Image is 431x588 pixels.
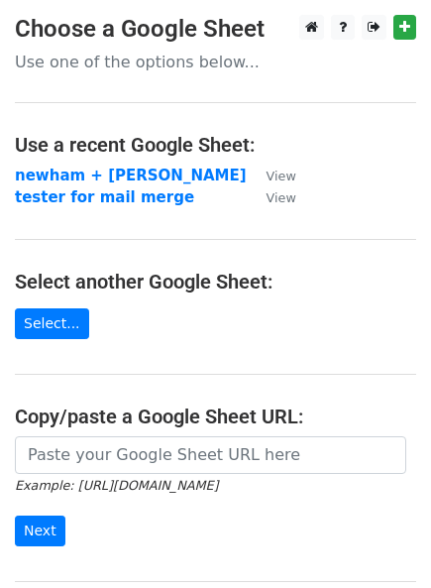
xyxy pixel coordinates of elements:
[247,167,296,184] a: View
[15,52,416,72] p: Use one of the options below...
[267,169,296,183] small: View
[15,405,416,428] h4: Copy/paste a Google Sheet URL:
[267,190,296,205] small: View
[15,436,406,474] input: Paste your Google Sheet URL here
[15,15,416,44] h3: Choose a Google Sheet
[15,133,416,157] h4: Use a recent Google Sheet:
[247,188,296,206] a: View
[15,478,218,493] small: Example: [URL][DOMAIN_NAME]
[15,308,89,339] a: Select...
[15,516,65,546] input: Next
[15,167,247,184] a: newham + [PERSON_NAME]
[15,270,416,294] h4: Select another Google Sheet:
[15,188,194,206] a: tester for mail merge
